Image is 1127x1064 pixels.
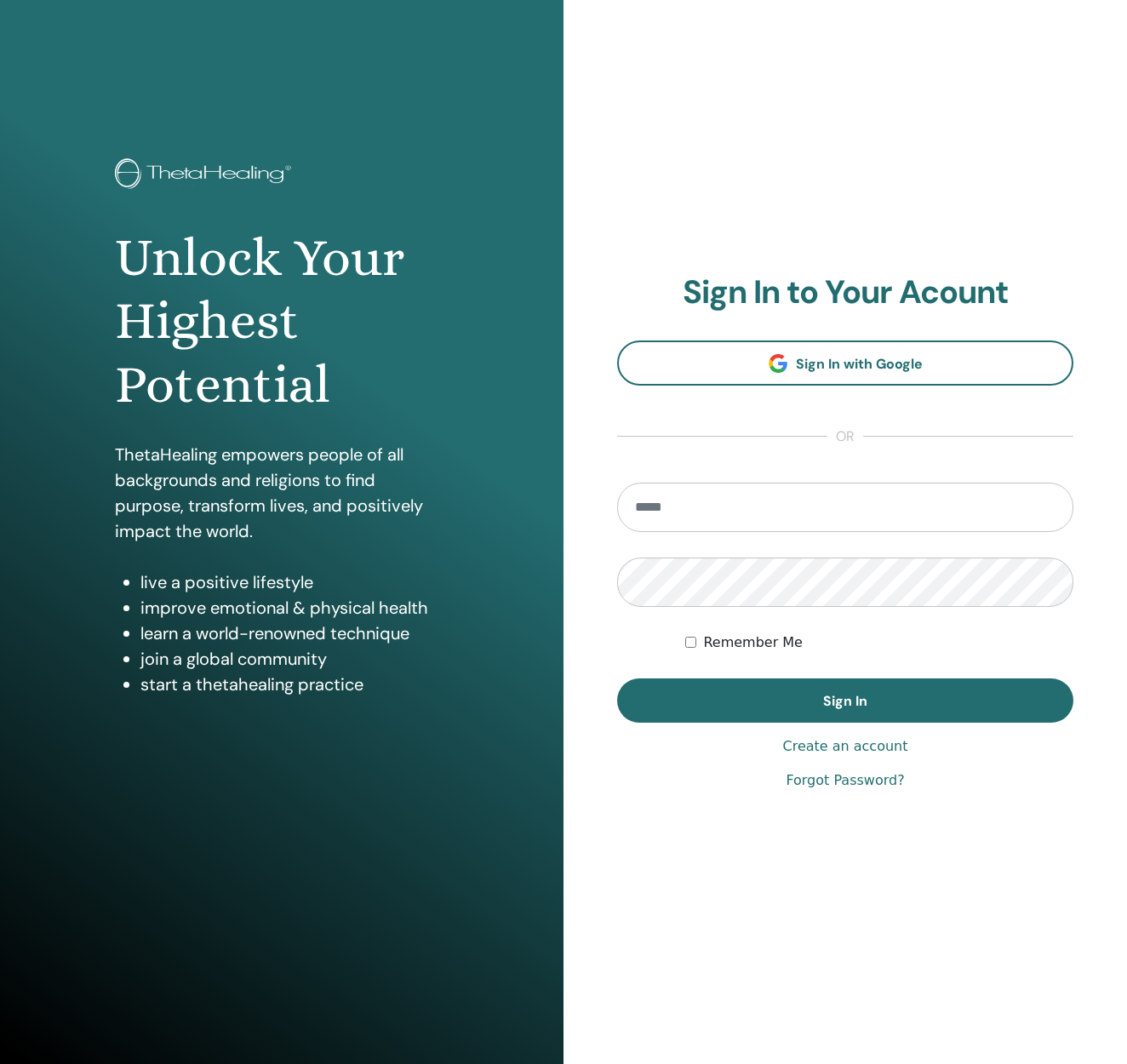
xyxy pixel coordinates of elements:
div: Keep me authenticated indefinitely or until I manually logout [685,632,1073,653]
li: join a global community [140,646,448,672]
li: start a thetahealing practice [140,672,448,697]
a: Sign In with Google [617,340,1073,386]
span: or [827,426,863,447]
span: Sign In [823,692,867,710]
button: Sign In [617,678,1073,723]
a: Forgot Password? [786,770,904,791]
a: Create an account [782,736,907,757]
li: improve emotional & physical health [140,595,448,621]
label: Remember Me [703,632,803,653]
li: live a positive lifestyle [140,569,448,595]
h2: Sign In to Your Acount [617,273,1073,312]
span: Sign In with Google [796,355,923,373]
li: learn a world-renowned technique [140,621,448,646]
p: ThetaHealing empowers people of all backgrounds and religions to find purpose, transform lives, a... [115,442,448,544]
h1: Unlock Your Highest Potential [115,226,448,416]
